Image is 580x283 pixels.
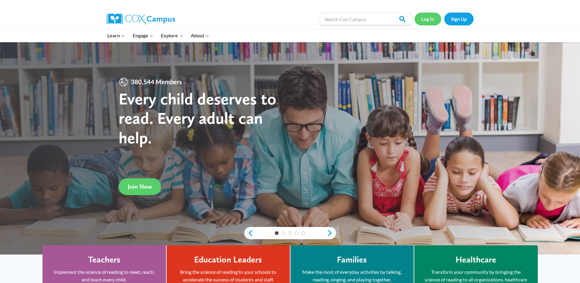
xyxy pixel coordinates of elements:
a: Sign Up [444,13,474,25]
nav: Secondary Navigation [415,13,474,25]
span: 380,544 Members [128,77,184,87]
a: next [327,229,336,237]
div: content slider buttons [244,227,336,239]
button: Child menu of Explore [157,29,187,42]
a: 2 [282,231,285,235]
a: 1 [275,231,279,235]
a: 3 [288,231,292,235]
input: Search Cox Campus [320,13,412,25]
span: Join Now [128,183,152,191]
a: 5 [301,231,305,235]
a: 4 [295,231,298,235]
a: Join Now [119,178,161,195]
a: Log In [415,13,441,25]
a: previous [244,229,253,237]
button: Child menu of Learn [104,29,129,42]
h4: Teachers [88,255,120,265]
img: Cox Campus [107,13,175,25]
button: Child menu of Engage [129,29,157,42]
h4: Education Leaders [194,255,262,265]
strong: Every child deserves to read. Every adult can help. [119,89,276,147]
h4: Healthcare [456,255,496,265]
h4: Families [337,255,367,265]
button: Child menu of About [187,29,213,42]
nav: Primary Navigation [104,29,213,42]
